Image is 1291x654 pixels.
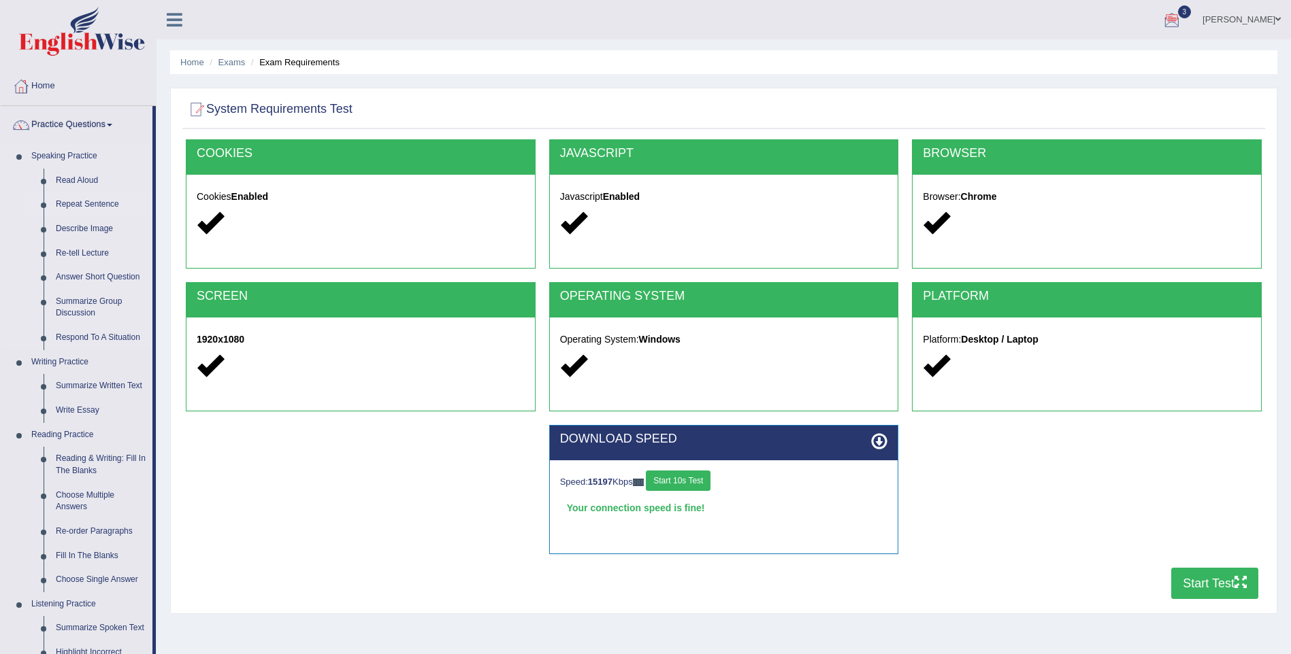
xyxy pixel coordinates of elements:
[1,106,152,140] a: Practice Questions
[639,334,681,345] strong: Windows
[560,432,888,446] h2: DOWNLOAD SPEED
[197,290,525,303] h2: SCREEN
[25,144,152,169] a: Speaking Practice
[646,470,710,491] button: Start 10s Test
[50,217,152,241] a: Describe Image
[633,479,644,486] img: ajax-loader-fb-connection.gif
[603,191,640,202] strong: Enabled
[50,290,152,326] a: Summarize Group Discussion
[560,334,888,345] h5: Operating System:
[961,191,997,202] strong: Chrome
[50,241,152,266] a: Re-tell Lecture
[560,290,888,303] h2: OPERATING SYSTEM
[180,57,204,67] a: Home
[923,290,1251,303] h2: PLATFORM
[1,67,156,101] a: Home
[197,192,525,202] h5: Cookies
[560,192,888,202] h5: Javascript
[923,334,1251,345] h5: Platform:
[50,374,152,398] a: Summarize Written Text
[50,616,152,640] a: Summarize Spoken Text
[560,498,888,518] div: Your connection speed is fine!
[197,334,244,345] strong: 1920x1080
[50,544,152,568] a: Fill In The Blanks
[923,192,1251,202] h5: Browser:
[560,470,888,494] div: Speed: Kbps
[25,592,152,617] a: Listening Practice
[25,423,152,447] a: Reading Practice
[25,350,152,375] a: Writing Practice
[50,519,152,544] a: Re-order Paragraphs
[50,483,152,519] a: Choose Multiple Answers
[50,398,152,423] a: Write Essay
[231,191,268,202] strong: Enabled
[50,568,152,592] a: Choose Single Answer
[248,56,340,69] li: Exam Requirements
[1171,568,1258,599] button: Start Test
[50,265,152,290] a: Answer Short Question
[588,477,612,487] strong: 15197
[1178,5,1192,18] span: 3
[923,147,1251,160] h2: BROWSER
[50,447,152,483] a: Reading & Writing: Fill In The Blanks
[961,334,1039,345] strong: Desktop / Laptop
[50,169,152,193] a: Read Aloud
[186,99,353,120] h2: System Requirements Test
[218,57,246,67] a: Exams
[50,326,152,350] a: Respond To A Situation
[197,147,525,160] h2: COOKIES
[50,192,152,217] a: Repeat Sentence
[560,147,888,160] h2: JAVASCRIPT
